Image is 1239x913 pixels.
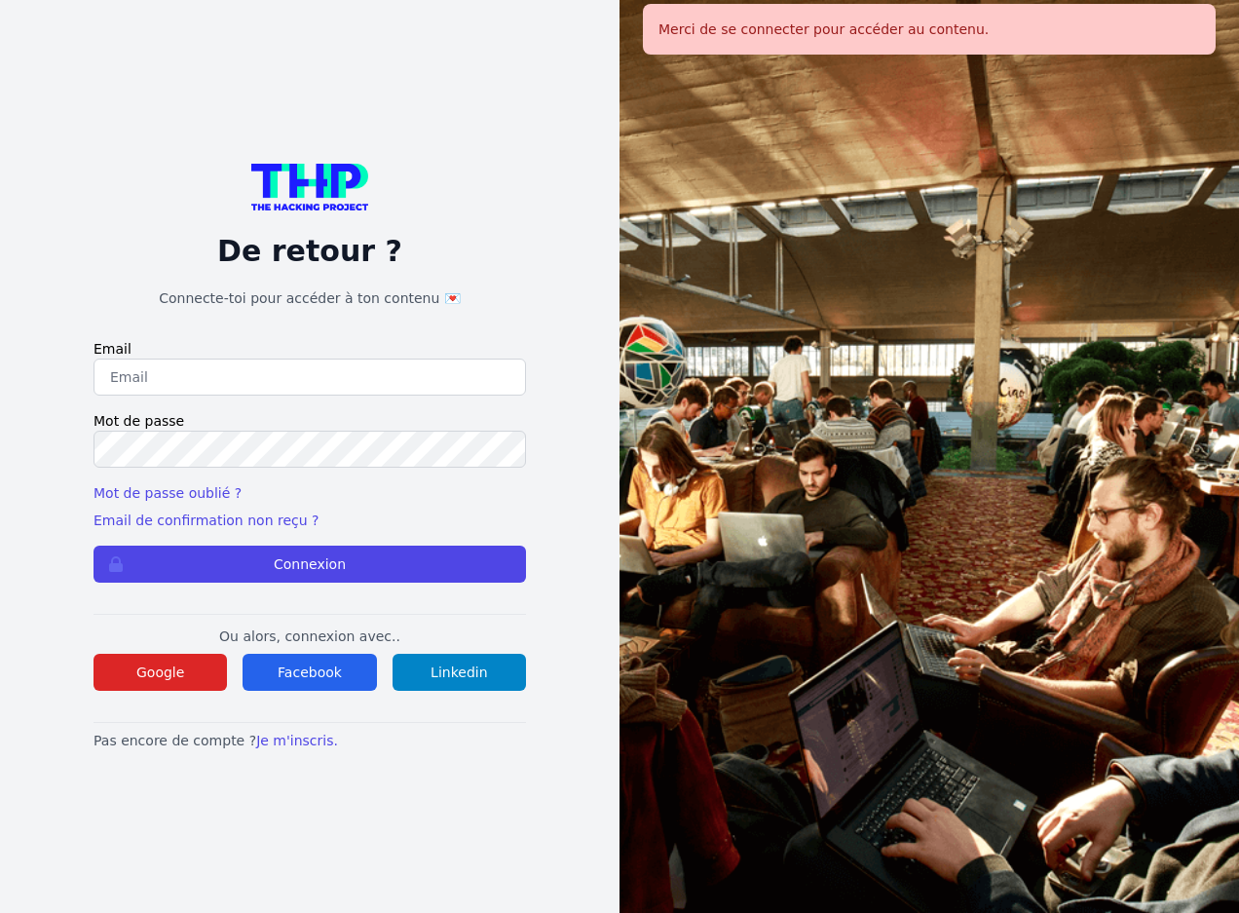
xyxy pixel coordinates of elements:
a: Je m'inscris. [256,733,338,748]
div: Merci de se connecter pour accéder au contenu. [643,4,1216,55]
button: Google [94,654,227,691]
label: Mot de passe [94,411,526,431]
p: Pas encore de compte ? [94,731,526,750]
label: Email [94,339,526,359]
input: Email [94,359,526,396]
p: De retour ? [94,234,526,269]
h1: Connecte-toi pour accéder à ton contenu 💌 [94,288,526,308]
a: Email de confirmation non reçu ? [94,513,319,528]
button: Linkedin [393,654,526,691]
button: Facebook [243,654,376,691]
button: Connexion [94,546,526,583]
img: logo [251,164,368,210]
a: Mot de passe oublié ? [94,485,242,501]
p: Ou alors, connexion avec.. [94,627,526,646]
